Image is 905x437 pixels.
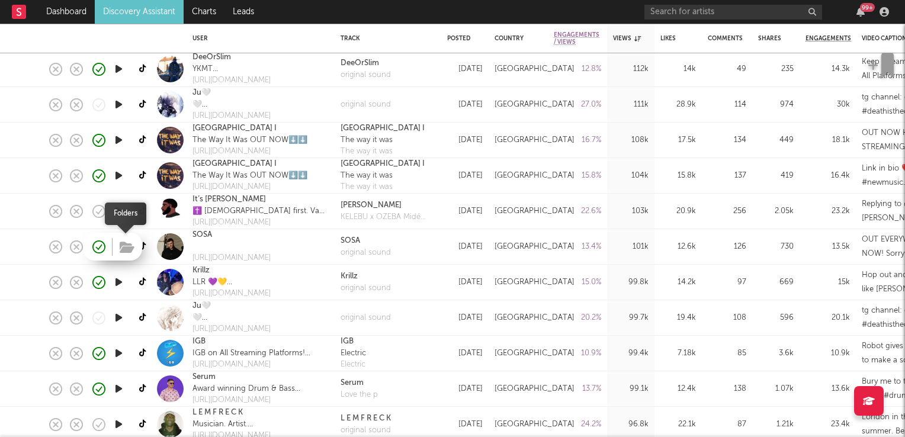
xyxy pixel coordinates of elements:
div: 108 [708,311,746,325]
div: 104k [613,169,649,183]
div: 449 [758,133,794,147]
div: 14.3k [805,62,850,76]
div: 3.6k [758,346,794,361]
div: L E M F R E C K [341,413,391,425]
a: SOSA [341,235,391,247]
div: 24.2 % [554,417,601,432]
div: 22.1k [660,417,696,432]
div: 49 [708,62,746,76]
div: 12.6k [660,240,696,254]
div: 99.8k [613,275,649,290]
div: 1.21k [758,417,794,432]
div: [URL][DOMAIN_NAME] [192,181,307,193]
div: Track [341,35,429,42]
div: IGB on All Streaming Platforms! I love making music and sharing it with you [192,348,329,359]
div: 99.7k [613,311,649,325]
a: Krillz [341,271,391,282]
div: [GEOGRAPHIC_DATA] [495,417,575,432]
div: 15k [805,275,850,290]
div: 27.0 % [554,98,601,112]
div: [GEOGRAPHIC_DATA] [495,62,575,76]
a: original sound [341,282,391,294]
div: 18.1k [805,133,850,147]
div: 13.7 % [554,382,601,396]
a: KELEBU x OZEBA Midé Naike [341,211,435,223]
div: Electric [341,359,366,371]
div: Award winning Drum & Bass producer & DJ Kings of the Rollers Souped Up Records [192,383,329,395]
div: 2.05k [758,204,794,218]
div: original sound [341,69,391,81]
div: 17.5k [660,133,696,147]
a: [URL][DOMAIN_NAME] [192,217,329,229]
div: [GEOGRAPHIC_DATA] [495,133,575,147]
div: 1.07k [758,382,794,396]
div: 10.9k [805,346,850,361]
a: original sound [341,312,391,324]
a: Serum [192,371,216,383]
div: 23.2k [805,204,850,218]
div: 730 [758,240,794,254]
div: 112k [613,62,649,76]
div: 137 [708,169,746,183]
a: [URL][DOMAIN_NAME] [192,110,307,122]
div: Musician. Artist. Friend your mum still asks about. 🏴󠁧󠁢󠁷󠁬󠁳󠁿 [192,419,321,430]
div: 23.4k [805,417,850,432]
div: 99.4k [613,346,649,361]
div: 103k [613,204,649,218]
a: [URL][DOMAIN_NAME] [192,323,307,335]
div: 12.4k [660,382,696,396]
a: [GEOGRAPHIC_DATA] IThe way it was [341,158,425,181]
div: IGB [341,336,366,348]
div: [GEOGRAPHIC_DATA] [495,240,575,254]
div: 134 [708,133,746,147]
div: The Way It Was OUT NOW⬇️⬇️ [192,134,307,146]
div: [URL][DOMAIN_NAME] [192,75,329,86]
div: 114 [708,98,746,112]
div: 15.8k [660,169,696,183]
a: Ju🤍 [192,87,211,99]
div: 97 [708,275,746,290]
div: [DATE] [447,98,483,112]
a: Serum [341,377,378,389]
div: 20.1k [805,311,850,325]
div: [DATE] [447,275,483,290]
div: 235 [758,62,794,76]
a: [URL][DOMAIN_NAME] [192,394,329,406]
div: 101k [613,240,649,254]
a: The way it was [341,146,425,158]
a: It’s [PERSON_NAME] [192,194,266,205]
div: [DATE] [447,382,483,396]
div: 87 [708,417,746,432]
a: DeeOrSlim [341,57,391,69]
div: 12.8 % [554,62,601,76]
div: Love the p [341,389,378,401]
div: [DATE] [447,133,483,147]
div: [DATE] [447,169,483,183]
div: 669 [758,275,794,290]
div: [DATE] [447,417,483,432]
div: 108k [613,133,649,147]
div: original sound [341,425,391,436]
div: YKMT [PERSON_NAME][EMAIL_ADDRESS][DOMAIN_NAME] [192,63,329,75]
a: IGBElectric [341,336,366,359]
div: [GEOGRAPHIC_DATA] [495,98,575,112]
div: 19.4k [660,311,696,325]
div: 16.7 % [554,133,601,147]
div: The way it was [341,134,425,146]
div: [DATE] [447,62,483,76]
a: [GEOGRAPHIC_DATA] I [192,123,277,134]
div: 15.0 % [554,275,601,290]
div: 596 [758,311,794,325]
a: [GEOGRAPHIC_DATA] I [192,158,277,170]
div: 138 [708,382,746,396]
div: 15.8 % [554,169,601,183]
a: original sound [341,99,391,111]
a: The way it was [341,181,425,193]
div: 30k [805,98,850,112]
a: [URL][DOMAIN_NAME] [192,288,315,300]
